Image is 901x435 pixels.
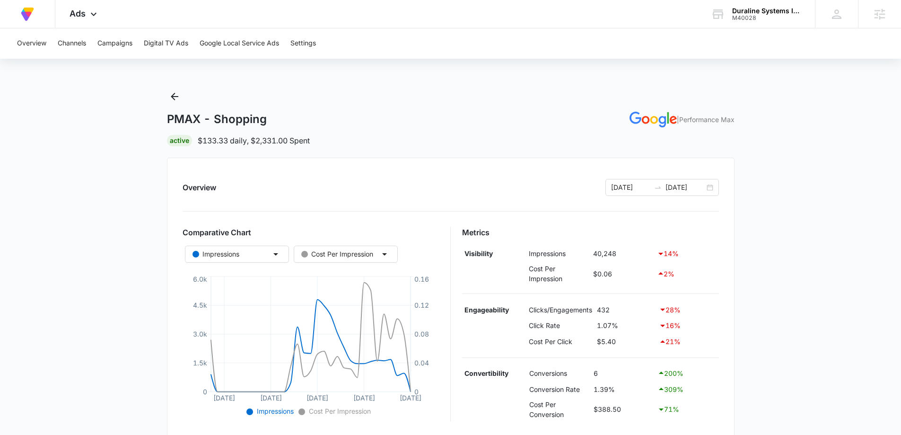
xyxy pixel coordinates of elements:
td: Cost Per Impression [526,261,591,286]
tspan: 0 [202,388,207,396]
td: $5.40 [595,334,656,350]
h3: Metrics [462,227,719,238]
div: 28 % [659,304,717,315]
span: Cost Per Impression [307,407,371,415]
td: Conversions [527,365,591,382]
h1: PMAX - Shopping [167,112,267,126]
span: to [654,184,662,191]
td: 432 [595,302,656,318]
img: Volusion [19,6,36,23]
div: 16 % [659,320,717,331]
td: $388.50 [591,397,655,422]
tspan: [DATE] [260,393,281,401]
tspan: [DATE] [213,393,235,401]
button: Impressions [185,246,289,263]
div: 14 % [657,248,716,259]
td: 6 [591,365,655,382]
tspan: 4.5k [192,301,207,309]
button: Overview [17,28,46,59]
div: 21 % [659,336,717,347]
button: Channels [58,28,86,59]
div: account id [732,15,801,21]
div: 2 % [657,268,716,279]
tspan: 3.0k [192,330,207,338]
td: Impressions [526,246,591,262]
span: Ads [70,9,86,18]
strong: Visibility [464,249,493,257]
button: Digital TV Ads [144,28,188,59]
span: swap-right [654,184,662,191]
div: Active [167,135,192,146]
button: Google Local Service Ads [200,28,279,59]
div: 71 % [657,404,717,415]
tspan: [DATE] [400,393,421,401]
input: End date [665,182,705,193]
button: Settings [290,28,316,59]
td: 40,248 [591,246,655,262]
div: 200 % [657,367,717,379]
h2: Overview [183,182,216,193]
tspan: 6.0k [192,275,207,283]
button: Back [167,89,182,104]
button: Campaigns [97,28,132,59]
tspan: [DATE] [353,393,375,401]
tspan: 0.16 [414,275,429,283]
div: 309 % [657,383,717,395]
p: $133.33 daily , $2,331.00 Spent [198,135,310,146]
tspan: 1.5k [192,359,207,367]
tspan: 0.04 [414,359,429,367]
img: GOOGLE_ADS [630,112,677,127]
td: Cost Per Click [526,334,595,350]
td: 1.07% [595,318,656,334]
div: Cost Per Impression [301,249,373,259]
td: Click Rate [526,318,595,334]
tspan: 0.08 [414,330,429,338]
td: 1.39% [591,381,655,397]
td: Conversion Rate [527,381,591,397]
span: Impressions [255,407,294,415]
h3: Comparative Chart [183,227,439,238]
p: | Performance Max [677,115,735,124]
input: Start date [611,182,650,193]
td: Clicks/Engagements [526,302,595,318]
tspan: 0.12 [414,301,429,309]
div: Impressions [192,249,239,259]
tspan: [DATE] [306,393,328,401]
strong: Engageability [464,306,509,314]
tspan: 0 [414,388,419,396]
div: account name [732,7,801,15]
button: Cost Per Impression [294,246,398,263]
strong: Convertibility [464,369,508,377]
td: $0.06 [591,261,655,286]
td: Cost Per Conversion [527,397,591,422]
